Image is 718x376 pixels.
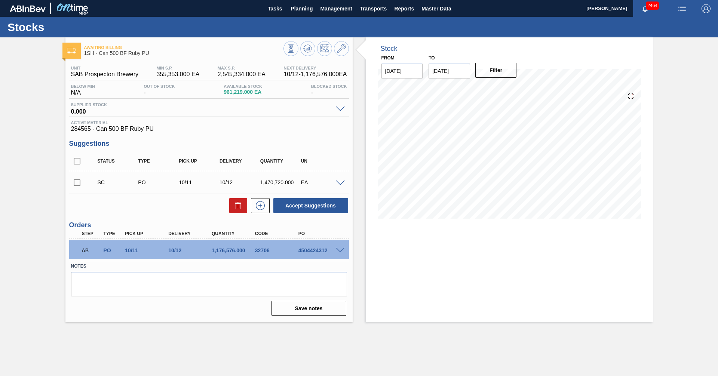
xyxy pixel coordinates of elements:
[80,242,102,259] div: Awaiting Billing
[142,84,177,96] div: -
[678,4,687,13] img: userActions
[177,158,222,164] div: Pick up
[225,198,247,213] div: Delete Suggestions
[297,247,345,253] div: 4504424312
[297,231,345,236] div: PO
[101,247,124,253] div: Purchase order
[157,71,200,78] span: 355,353.000 EA
[270,197,349,214] div: Accept Suggestions
[218,158,263,164] div: Delivery
[101,231,124,236] div: Type
[291,4,313,13] span: Planning
[71,66,139,70] span: Unit
[136,179,181,185] div: Purchase order
[381,45,398,53] div: Stock
[429,55,435,61] label: to
[166,231,215,236] div: Delivery
[10,5,46,12] img: TNhmsLtSVTkK8tSr43FrP2fwEKptu5GPRR3wAAAABJRU5ErkJggg==
[224,84,262,89] span: Available Stock
[224,89,262,95] span: 961,219.000 EA
[267,4,283,13] span: Tasks
[299,158,344,164] div: UN
[123,247,172,253] div: 10/11/2025
[273,198,348,213] button: Accept Suggestions
[218,71,266,78] span: 2,545,334.000 EA
[96,158,141,164] div: Status
[381,55,395,61] label: From
[71,107,332,114] span: 0.000
[69,221,349,229] h3: Orders
[71,84,95,89] span: Below Min
[80,231,102,236] div: Step
[646,1,659,10] span: 2464
[360,4,387,13] span: Transports
[123,231,172,236] div: Pick up
[334,41,349,56] button: Go to Master Data / General
[258,158,304,164] div: Quantity
[702,4,711,13] img: Logout
[283,66,347,70] span: Next Delivery
[218,179,263,185] div: 10/12/2025
[283,71,347,78] span: 10/12 - 1,176,576.000 EA
[633,3,657,14] button: Notifications
[475,63,517,78] button: Filter
[157,66,200,70] span: MIN S.P.
[210,247,258,253] div: 1,176,576.000
[320,4,352,13] span: Management
[394,4,414,13] span: Reports
[96,179,141,185] div: Suggestion Created
[71,102,332,107] span: Supplier Stock
[71,261,347,272] label: Notes
[253,247,302,253] div: 32706
[210,231,258,236] div: Quantity
[144,84,175,89] span: Out Of Stock
[271,301,346,316] button: Save notes
[69,140,349,148] h3: Suggestions
[71,126,347,132] span: 284565 - Can 500 BF Ruby PU
[311,84,347,89] span: Blocked Stock
[429,64,470,78] input: mm/dd/yyyy
[247,198,270,213] div: New suggestion
[218,66,266,70] span: MAX S.P.
[300,41,315,56] button: Update Chart
[317,41,332,56] button: Schedule Inventory
[82,247,101,253] p: AB
[421,4,451,13] span: Master Data
[84,50,283,56] span: 1SH - Can 500 BF Ruby PU
[166,247,215,253] div: 10/12/2025
[84,45,283,50] span: Awaiting Billing
[71,71,139,78] span: SAB Prospecton Brewery
[177,179,222,185] div: 10/11/2025
[258,179,304,185] div: 1,470,720.000
[71,120,347,125] span: Active Material
[253,231,302,236] div: Code
[381,64,423,78] input: mm/dd/yyyy
[67,48,76,53] img: Ícone
[283,41,298,56] button: Stocks Overview
[69,84,97,96] div: N/A
[309,84,349,96] div: -
[299,179,344,185] div: EA
[7,23,140,31] h1: Stocks
[136,158,181,164] div: Type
